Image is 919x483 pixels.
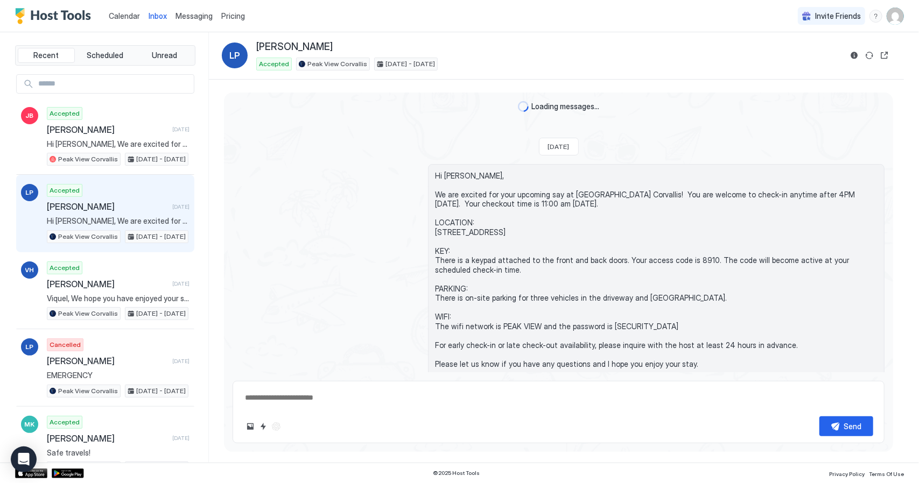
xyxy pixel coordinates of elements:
a: Host Tools Logo [15,8,96,24]
button: Quick reply [257,420,270,433]
span: Safe travels! [47,448,190,458]
span: [DATE] - [DATE] [385,59,435,69]
span: MK [25,420,35,429]
span: LP [26,342,34,352]
span: Unread [152,51,177,60]
button: Scheduled [77,48,134,63]
span: [PERSON_NAME] [256,41,333,53]
span: Scheduled [87,51,124,60]
span: [DATE] [172,126,190,133]
a: Messaging [176,10,213,22]
span: [PERSON_NAME] [47,124,168,135]
span: [DATE] - [DATE] [136,309,186,318]
span: LP [26,188,34,197]
span: JB [26,111,34,120]
span: Peak View Corvallis [58,309,118,318]
div: Open Intercom Messenger [11,446,37,472]
span: [DATE] [548,143,570,151]
span: Peak View Corvallis [307,59,367,69]
span: [DATE] - [DATE] [136,386,186,396]
span: [DATE] [172,358,190,365]
span: [DATE] [172,280,190,287]
span: EMERGENCY [47,371,190,380]
span: Hi [PERSON_NAME], We are excited for your upcoming say at [GEOGRAPHIC_DATA] Corvallis! You are we... [47,216,190,226]
span: [DATE] [172,203,190,210]
button: Sync reservation [863,49,876,62]
span: VH [25,265,34,275]
span: Hi [PERSON_NAME], We are excited for your upcoming say at [GEOGRAPHIC_DATA] Corvallis! You are we... [435,171,878,397]
div: loading [518,101,529,112]
span: [DATE] - [DATE] [136,154,186,164]
span: Terms Of Use [869,471,904,477]
span: Invite Friends [815,11,861,21]
span: [DATE] - [DATE] [136,232,186,241]
span: Loading messages... [532,102,600,111]
button: Upload image [244,420,257,433]
div: User profile [887,8,904,25]
span: [PERSON_NAME] [47,356,168,366]
span: © 2025 Host Tools [433,470,480,477]
span: [PERSON_NAME] [47,201,168,212]
span: Accepted [259,59,289,69]
span: Accepted [50,263,80,273]
a: Google Play Store [52,468,84,478]
input: Input Field [34,75,194,93]
span: Peak View Corvallis [58,232,118,241]
span: Calendar [109,11,140,20]
a: App Store [15,468,47,478]
span: Accepted [50,417,80,427]
span: Cancelled [50,340,81,350]
a: Terms Of Use [869,467,904,479]
span: Peak View Corvallis [58,154,118,164]
button: Reservation information [848,49,861,62]
a: Calendar [109,10,140,22]
span: Peak View Corvallis [58,386,118,396]
span: LP [229,49,240,62]
span: Accepted [50,186,80,195]
span: Messaging [176,11,213,20]
span: Hi [PERSON_NAME], We are excited for your upcoming say at [GEOGRAPHIC_DATA] Corvallis! You are we... [47,139,190,149]
span: Viquel, We hope you have enjoyed your stay with us at [GEOGRAPHIC_DATA]! Check-Out Time 11:00 AM ... [47,294,190,303]
div: Send [844,421,862,432]
div: menu [869,10,882,23]
span: Pricing [221,11,245,21]
button: Send [819,416,873,436]
span: Accepted [50,109,80,118]
span: [PERSON_NAME] [47,279,168,289]
button: Open reservation [878,49,891,62]
span: Privacy Policy [829,471,865,477]
span: Inbox [149,11,167,20]
span: [PERSON_NAME] [47,433,168,444]
a: Inbox [149,10,167,22]
a: Privacy Policy [829,467,865,479]
span: [DATE] [172,435,190,442]
span: Recent [33,51,59,60]
button: Unread [136,48,193,63]
button: Recent [18,48,75,63]
div: tab-group [15,45,195,66]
